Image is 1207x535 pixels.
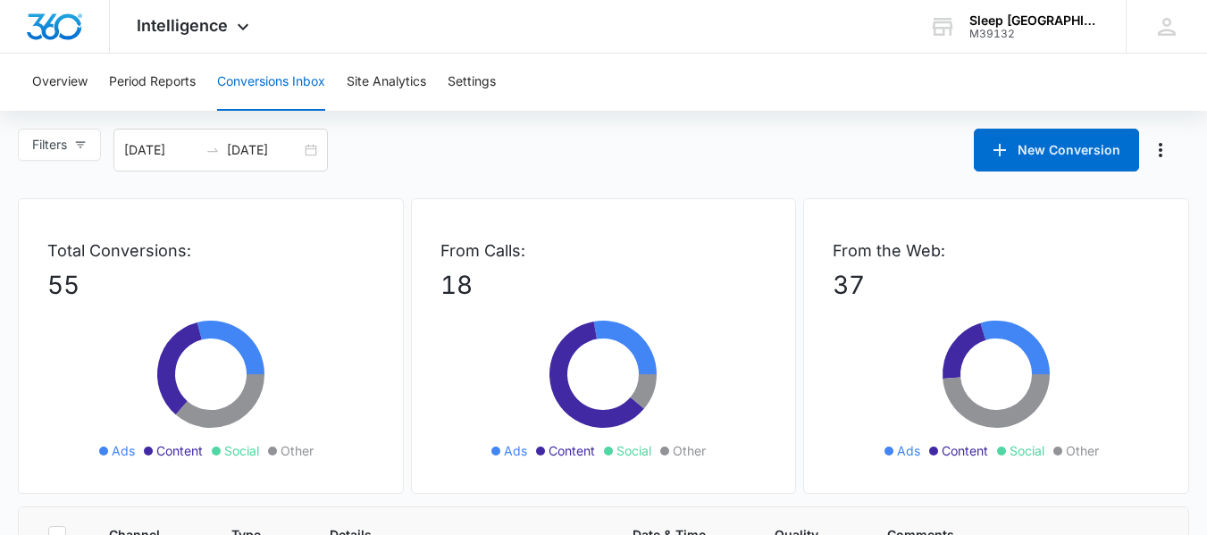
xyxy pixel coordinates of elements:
[32,54,88,111] button: Overview
[1066,441,1099,460] span: Other
[224,441,259,460] span: Social
[897,441,920,460] span: Ads
[833,266,1160,304] p: 37
[504,441,527,460] span: Ads
[112,441,135,460] span: Ads
[227,140,301,160] input: End date
[205,143,220,157] span: swap-right
[47,238,374,263] p: Total Conversions:
[969,13,1100,28] div: account name
[281,441,314,460] span: Other
[942,441,988,460] span: Content
[833,238,1160,263] p: From the Web:
[205,143,220,157] span: to
[673,441,706,460] span: Other
[156,441,203,460] span: Content
[440,266,767,304] p: 18
[1146,136,1175,164] button: Manage Numbers
[32,135,67,155] span: Filters
[217,54,325,111] button: Conversions Inbox
[440,238,767,263] p: From Calls:
[47,266,374,304] p: 55
[347,54,426,111] button: Site Analytics
[124,140,198,160] input: Start date
[109,54,196,111] button: Period Reports
[616,441,651,460] span: Social
[1010,441,1044,460] span: Social
[448,54,496,111] button: Settings
[18,129,101,161] button: Filters
[137,16,228,35] span: Intelligence
[969,28,1100,40] div: account id
[549,441,595,460] span: Content
[974,129,1139,171] button: New Conversion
